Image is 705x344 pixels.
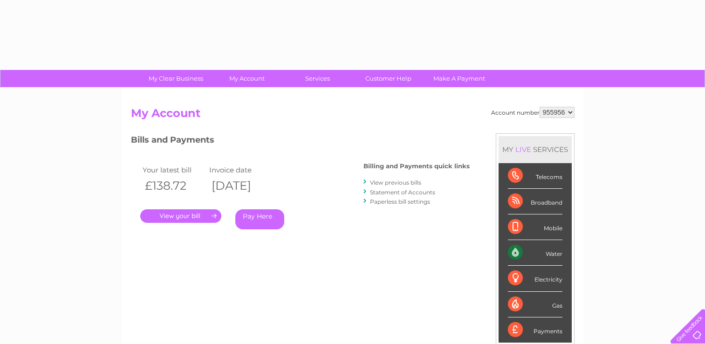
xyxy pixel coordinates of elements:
[508,189,562,214] div: Broadband
[508,317,562,343] div: Payments
[370,189,435,196] a: Statement of Accounts
[140,209,221,223] a: .
[508,240,562,266] div: Water
[131,133,470,150] h3: Bills and Payments
[137,70,214,87] a: My Clear Business
[350,70,427,87] a: Customer Help
[370,179,421,186] a: View previous bills
[508,214,562,240] div: Mobile
[208,70,285,87] a: My Account
[508,292,562,317] div: Gas
[421,70,498,87] a: Make A Payment
[491,107,575,118] div: Account number
[508,163,562,189] div: Telecoms
[131,107,575,124] h2: My Account
[207,176,274,195] th: [DATE]
[508,266,562,291] div: Electricity
[279,70,356,87] a: Services
[363,163,470,170] h4: Billing and Payments quick links
[140,176,207,195] th: £138.72
[370,198,430,205] a: Paperless bill settings
[513,145,533,154] div: LIVE
[499,136,572,163] div: MY SERVICES
[235,209,284,229] a: Pay Here
[207,164,274,176] td: Invoice date
[140,164,207,176] td: Your latest bill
